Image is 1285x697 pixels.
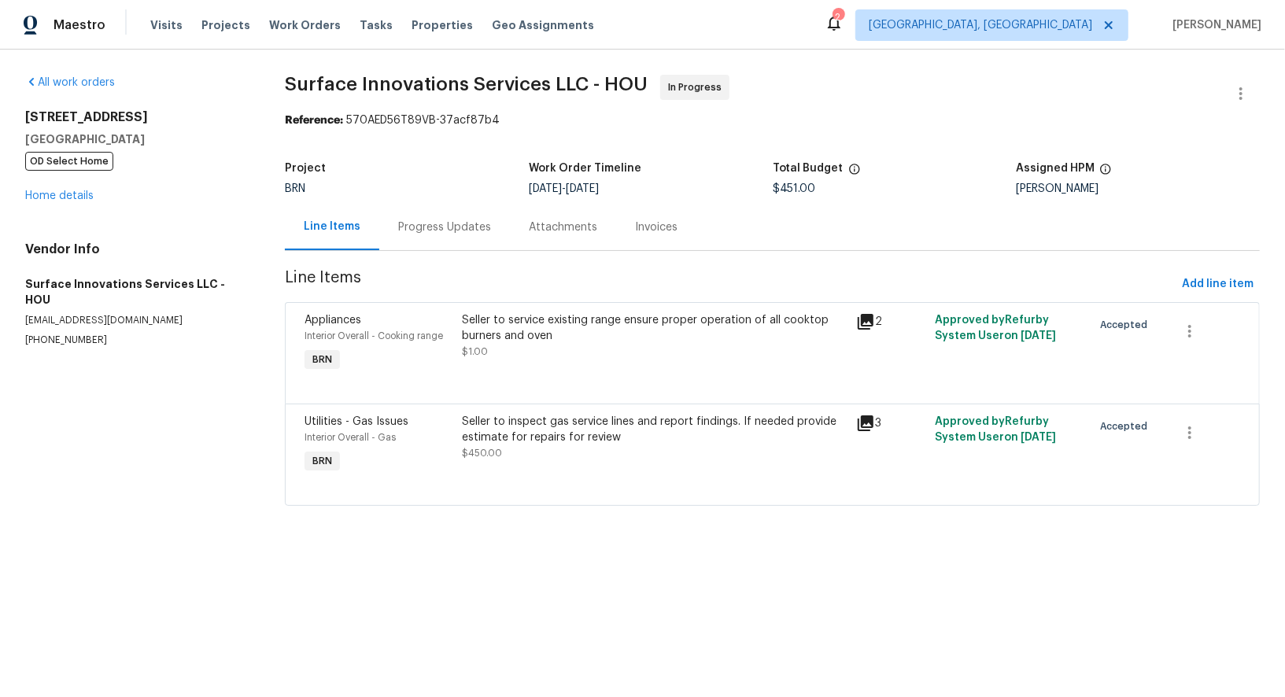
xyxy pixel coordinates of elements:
[1176,270,1260,299] button: Add line item
[25,190,94,201] a: Home details
[848,163,861,183] span: The total cost of line items that have been proposed by Opendoor. This sum includes line items th...
[1016,183,1260,194] div: [PERSON_NAME]
[285,183,305,194] span: BRN
[529,183,599,194] span: -
[25,276,247,308] h5: Surface Innovations Services LLC - HOU
[668,79,728,95] span: In Progress
[935,315,1056,341] span: Approved by Refurby System User on
[856,414,925,433] div: 3
[1016,163,1095,174] h5: Assigned HPM
[306,352,338,367] span: BRN
[1100,317,1154,333] span: Accepted
[462,312,846,344] div: Seller to service existing range ensure proper operation of all cooktop burners and oven
[412,17,473,33] span: Properties
[773,183,816,194] span: $451.00
[529,163,641,174] h5: Work Order Timeline
[305,433,396,442] span: Interior Overall - Gas
[462,448,502,458] span: $450.00
[150,17,183,33] span: Visits
[462,347,488,356] span: $1.00
[935,416,1056,443] span: Approved by Refurby System User on
[1100,419,1154,434] span: Accepted
[285,112,1260,128] div: 570AED56T89VB-37acf87b4
[269,17,341,33] span: Work Orders
[529,183,562,194] span: [DATE]
[1182,275,1254,294] span: Add line item
[773,163,844,174] h5: Total Budget
[25,314,247,327] p: [EMAIL_ADDRESS][DOMAIN_NAME]
[529,219,597,235] div: Attachments
[833,9,844,25] div: 2
[869,17,1092,33] span: [GEOGRAPHIC_DATA], [GEOGRAPHIC_DATA]
[285,163,326,174] h5: Project
[856,312,925,331] div: 2
[1021,432,1056,443] span: [DATE]
[25,109,247,125] h2: [STREET_ADDRESS]
[306,453,338,469] span: BRN
[54,17,105,33] span: Maestro
[360,20,393,31] span: Tasks
[285,75,648,94] span: Surface Innovations Services LLC - HOU
[25,77,115,88] a: All work orders
[1021,330,1056,341] span: [DATE]
[25,334,247,347] p: [PHONE_NUMBER]
[201,17,250,33] span: Projects
[285,270,1176,299] span: Line Items
[1099,163,1112,183] span: The hpm assigned to this work order.
[25,152,113,171] span: OD Select Home
[305,416,408,427] span: Utilities - Gas Issues
[25,242,247,257] h4: Vendor Info
[304,219,360,234] div: Line Items
[25,131,247,147] h5: [GEOGRAPHIC_DATA]
[566,183,599,194] span: [DATE]
[285,115,343,126] b: Reference:
[635,219,678,235] div: Invoices
[462,414,846,445] div: Seller to inspect gas service lines and report findings. If needed provide estimate for repairs f...
[1166,17,1261,33] span: [PERSON_NAME]
[305,331,443,341] span: Interior Overall - Cooking range
[305,315,361,326] span: Appliances
[398,219,491,235] div: Progress Updates
[492,17,594,33] span: Geo Assignments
